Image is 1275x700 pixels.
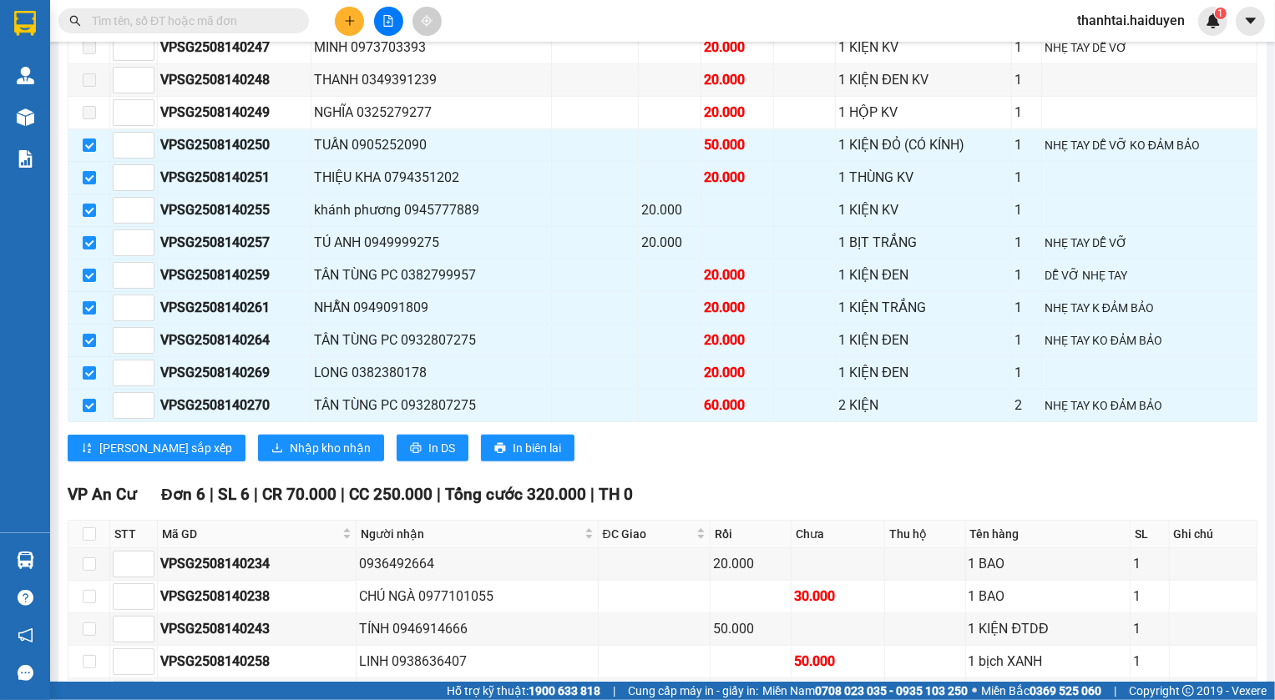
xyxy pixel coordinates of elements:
th: SL [1131,521,1170,548]
div: 1 [1014,134,1039,155]
div: NHẸ TAY K ĐẢM BẢO [1045,299,1254,317]
div: 1 KIỆN ĐTDĐ [969,618,1128,639]
span: Tổng cước 320.000 [445,485,586,504]
div: VPSG2508140257 [160,232,308,253]
button: printerIn biên lai [481,435,574,461]
div: TÚ ANH 0949999275 [314,232,548,253]
div: 1 KIỆN ĐEN [838,330,1008,350]
div: 2 [1014,395,1039,415]
span: Nhập kho nhận [290,439,371,457]
div: 1 [1014,297,1039,318]
div: 1 [1133,553,1166,574]
strong: 0708 023 035 - 0935 103 250 [815,684,968,697]
div: NHẸ TAY KO ĐẢM BẢO [1045,396,1254,415]
span: | [341,485,345,504]
span: | [210,485,214,504]
input: Tìm tên, số ĐT hoặc mã đơn [92,12,289,30]
div: 30.000 [794,586,882,607]
img: warehouse-icon [17,67,34,84]
div: 1 [1014,264,1039,285]
span: CC 250.000 [349,485,433,504]
strong: 1900 633 818 [529,684,600,697]
td: VPSG2508140248 [158,64,311,97]
span: copyright [1182,685,1194,697]
div: 1 BAO [969,586,1128,607]
div: 20.000 [641,232,698,253]
div: VPSG2508140269 [160,362,308,383]
span: | [590,485,594,504]
td: VPSG2508140264 [158,325,311,357]
img: solution-icon [17,150,34,168]
td: VPSG2508140251 [158,162,311,194]
span: Hỗ trợ kỹ thuật: [447,682,600,700]
div: 50.000 [794,651,882,672]
div: 1 KIỆN ĐEN [838,362,1008,383]
div: khánh phương 0945777889 [314,199,548,220]
div: 1 KIỆN ĐEN KV [838,69,1008,90]
div: NHẪN 0949091809 [314,297,548,318]
th: Tên hàng [966,521,1131,548]
div: VPSG2508140243 [160,618,353,639]
div: 20.000 [704,330,771,350]
div: 1 [1014,199,1039,220]
span: ⚪️ [972,687,977,694]
td: VPSG2508140234 [158,548,357,581]
span: TH 0 [599,485,633,504]
div: VPSG2508140259 [160,264,308,285]
div: VPSG2508140261 [160,297,308,318]
span: [PERSON_NAME] sắp xếp [99,439,232,457]
div: THANH 0349391239 [314,69,548,90]
div: NHẸ TAY DỄ VỠ KO ĐẢM BẢO [1045,136,1254,154]
div: 50.000 [713,618,788,639]
td: VPSG2508140250 [158,129,311,162]
div: 20.000 [704,102,771,123]
div: 1 HỘP KV [838,102,1008,123]
img: icon-new-feature [1206,13,1221,28]
td: VPSG2508140249 [158,97,311,129]
div: 50.000 [704,134,771,155]
td: VPSG2508140259 [158,259,311,292]
img: warehouse-icon [17,551,34,569]
span: In biên lai [513,439,561,457]
th: Ghi chú [1170,521,1257,548]
span: question-circle [18,590,33,606]
td: VPSG2508140270 [158,390,311,422]
div: CHÚ NGÀ 0977101055 [359,586,595,607]
div: THIỆU KHA 0794351202 [314,167,548,188]
div: VPSG2508140251 [160,167,308,188]
button: downloadNhập kho nhận [258,435,384,461]
span: aim [421,15,433,27]
div: VPSG2508140247 [160,37,308,58]
div: VPSG2508140249 [160,102,308,123]
strong: 0369 525 060 [1030,684,1101,697]
div: VPSG2508140250 [160,134,308,155]
span: Mã GD [162,525,339,543]
span: sort-ascending [81,442,93,456]
img: logo-vxr [14,11,36,36]
th: Thu hộ [885,521,966,548]
span: printer [494,442,506,456]
td: VPSG2508140243 [158,613,357,646]
span: SL 6 [218,485,250,504]
div: 20.000 [704,69,771,90]
div: NHẸ TAY DỄ VỠ [1045,38,1254,57]
button: aim [412,7,442,36]
button: sort-ascending[PERSON_NAME] sắp xếp [68,435,245,461]
div: LINH 0938636407 [359,651,595,672]
div: 1 THÙNG KV [838,167,1008,188]
span: plus [344,15,356,27]
div: TÍNH 0946914666 [359,618,595,639]
div: 1 [1133,586,1166,607]
span: thanhtai.haiduyen [1064,10,1198,31]
div: VPSG2508140264 [160,330,308,350]
div: 20.000 [713,553,788,574]
button: plus [335,7,364,36]
button: file-add [374,7,403,36]
span: ĐC Giao [603,525,694,543]
div: VPSG2508140258 [160,651,353,672]
div: 20.000 [704,264,771,285]
div: VPSG2508140238 [160,586,353,607]
div: 20.000 [704,37,771,58]
div: 1 [1133,651,1166,672]
div: VPSG2508140248 [160,69,308,90]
